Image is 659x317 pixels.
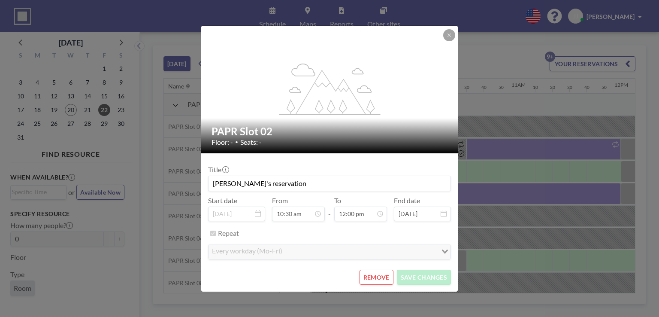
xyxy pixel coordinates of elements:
[397,270,451,285] button: SAVE CHANGES
[285,246,436,257] input: Search for option
[272,196,288,205] label: From
[208,196,237,205] label: Start date
[279,63,381,114] g: flex-grow: 1.2;
[208,165,228,174] label: Title
[212,138,233,146] span: Floor: -
[360,270,393,285] button: REMOVE
[328,199,331,218] span: -
[212,125,448,138] h2: PAPR Slot 02
[209,176,450,191] input: (No title)
[240,138,262,146] span: Seats: -
[209,244,450,259] div: Search for option
[334,196,341,205] label: To
[394,196,420,205] label: End date
[235,139,238,145] span: •
[218,229,239,238] label: Repeat
[210,246,284,257] span: every workday (Mo-Fri)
